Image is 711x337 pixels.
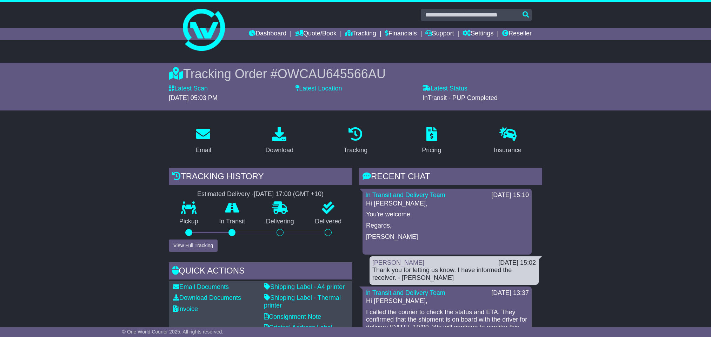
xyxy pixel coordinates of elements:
[498,259,536,267] div: [DATE] 15:02
[423,85,467,93] label: Latest Status
[169,66,542,81] div: Tracking Order #
[494,146,521,155] div: Insurance
[265,146,293,155] div: Download
[345,28,376,40] a: Tracking
[191,124,216,157] a: Email
[422,146,441,155] div: Pricing
[491,191,529,199] div: [DATE] 15:10
[295,28,337,40] a: Quote/Book
[295,85,342,93] label: Latest Location
[463,28,493,40] a: Settings
[264,283,345,290] a: Shipping Label - A4 printer
[489,124,526,157] a: Insurance
[278,67,386,81] span: OWCAU645566AU
[169,218,209,225] p: Pickup
[365,289,445,296] a: In Transit and Delivery Team
[366,297,528,305] p: Hi [PERSON_NAME],
[366,211,528,218] p: You're welcome.
[169,85,208,93] label: Latest Scan
[366,200,528,208] p: Hi [PERSON_NAME],
[366,309,528,331] p: I called the courier to check the status and ETA. They confirmed that the shipment is on board wi...
[122,329,224,335] span: © One World Courier 2025. All rights reserved.
[366,222,528,230] p: Regards,
[209,218,256,225] p: In Transit
[254,190,324,198] div: [DATE] 17:00 (GMT +10)
[169,262,352,281] div: Quick Actions
[366,233,528,241] p: [PERSON_NAME]
[372,259,424,266] a: [PERSON_NAME]
[305,218,352,225] p: Delivered
[169,168,352,187] div: Tracking history
[169,190,352,198] div: Estimated Delivery -
[264,324,332,331] a: Original Address Label
[195,146,211,155] div: Email
[261,124,298,157] a: Download
[173,305,198,312] a: Invoice
[344,146,367,155] div: Tracking
[359,168,542,187] div: RECENT CHAT
[365,191,445,198] a: In Transit and Delivery Team
[264,294,341,309] a: Shipping Label - Thermal printer
[385,28,417,40] a: Financials
[491,289,529,297] div: [DATE] 13:37
[173,283,229,290] a: Email Documents
[169,94,218,101] span: [DATE] 05:03 PM
[417,124,446,157] a: Pricing
[255,218,305,225] p: Delivering
[169,240,218,252] button: View Full Tracking
[339,124,372,157] a: Tracking
[423,94,498,101] span: InTransit - PUP Completed
[502,28,532,40] a: Reseller
[264,313,321,320] a: Consignment Note
[372,267,536,282] div: Thank you for letting us know. I have informed the receiver. - [PERSON_NAME]
[173,294,241,301] a: Download Documents
[249,28,286,40] a: Dashboard
[425,28,454,40] a: Support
